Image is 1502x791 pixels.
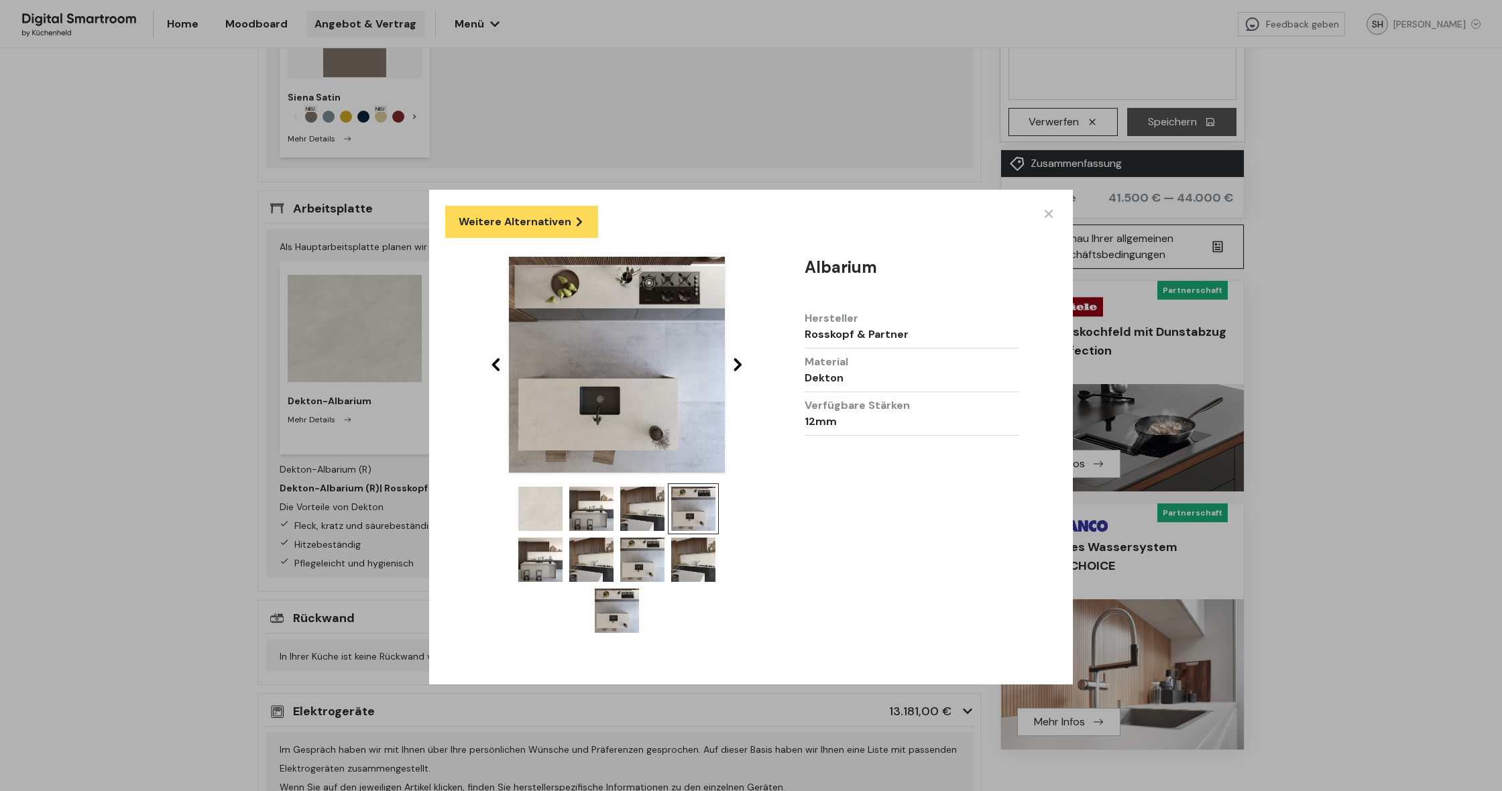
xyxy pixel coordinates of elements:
[569,487,614,531] img: Albarium-1
[805,354,1019,370] span: Material
[459,214,571,230] div: Weitere Alternativen
[805,398,1019,414] span: Verfügbare Stärken
[671,538,715,582] img: Albarium-7
[518,538,563,582] img: Albarium-4
[569,538,614,582] img: Albarium-5
[595,589,639,633] img: Albarium-8
[620,487,665,531] img: Albarium-2
[445,206,598,238] a: Weitere Alternativen
[620,538,665,582] img: Albarium-6
[805,257,877,278] span: Albarium
[805,414,1019,430] span: 12mm
[805,326,1019,343] span: Rosskopf & Partner
[509,257,726,473] img: Albarium
[805,370,1019,386] span: Dekton
[518,487,563,531] img: Albarium-0
[671,487,715,531] img: Albarium-3
[805,310,1019,326] span: Hersteller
